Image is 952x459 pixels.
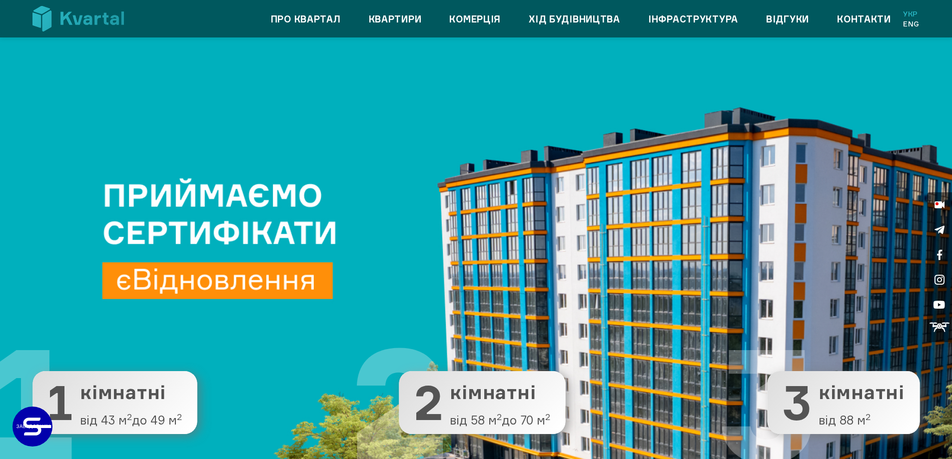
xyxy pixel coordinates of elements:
[819,382,905,403] span: кімнатні
[47,379,73,427] span: 1
[369,11,422,27] a: Квартири
[768,371,920,434] button: 3 3 кімнатні від 88 м2
[783,379,812,427] span: 3
[449,11,501,27] a: Комерція
[399,371,565,434] button: 2 2 кімнатні від 58 м2до 70 м2
[903,19,920,29] a: Eng
[819,414,905,427] span: від 88 м
[450,382,550,403] span: кімнатні
[837,11,891,27] a: Контакти
[271,11,341,27] a: Про квартал
[866,411,871,422] sup: 2
[32,371,197,434] button: 1 1 кімнатні від 43 м2до 49 м2
[127,411,132,422] sup: 2
[545,411,550,422] sup: 2
[529,11,620,27] a: Хід будівництва
[80,382,182,403] span: кімнатні
[80,414,182,427] span: від 43 м до 49 м
[32,6,124,31] img: Kvartal
[497,411,502,422] sup: 2
[12,407,52,447] a: ЗАБУДОВНИК
[766,11,809,27] a: Відгуки
[903,9,920,19] a: Укр
[648,11,738,27] a: Інфраструктура
[414,379,443,427] span: 2
[450,414,550,427] span: від 58 м до 70 м
[177,411,182,422] sup: 2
